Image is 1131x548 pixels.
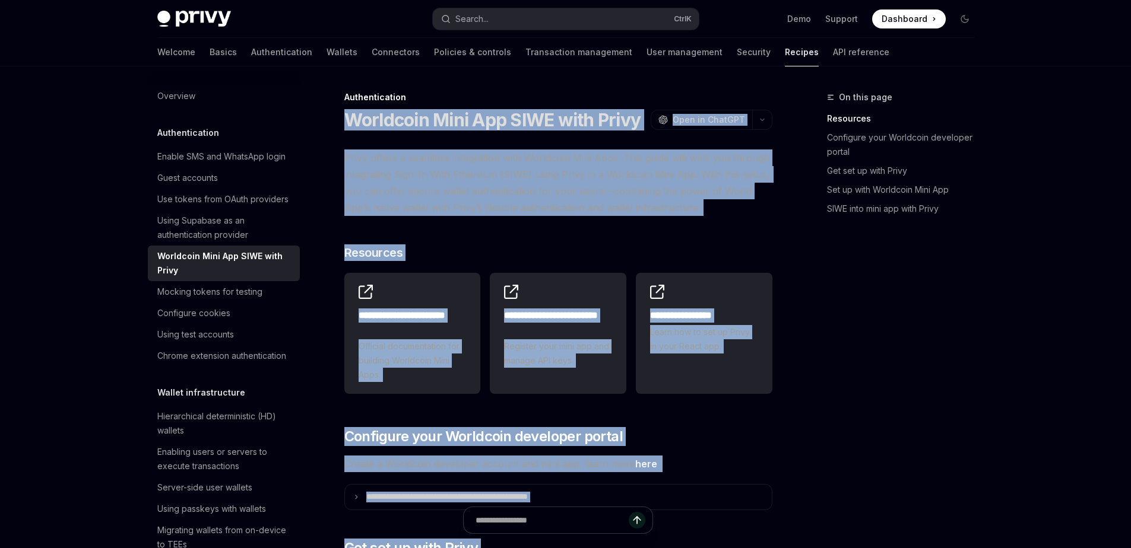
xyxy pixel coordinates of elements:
a: Mocking tokens for testing [148,281,300,302]
span: Learn how to set up Privy in your React app. [650,325,758,353]
div: Worldcoin Mini App SIWE with Privy [157,249,293,278]
a: Configure cookies [148,302,300,324]
a: Support [825,13,858,25]
button: Toggle dark mode [955,9,974,28]
div: Chrome extension authentication [157,349,286,363]
div: Enabling users or servers to execute transactions [157,445,293,473]
div: Using Supabase as an authentication provider [157,214,293,242]
a: Demo [787,13,811,25]
a: Transaction management [525,38,632,66]
a: Connectors [372,38,420,66]
div: Mocking tokens for testing [157,285,262,299]
a: Resources [827,109,984,128]
a: Enabling users or servers to execute transactions [148,441,300,477]
a: Wallets [327,38,357,66]
a: Authentication [251,38,312,66]
a: Configure your Worldcoin developer portal [827,128,984,161]
div: Overview [157,89,195,103]
a: Using test accounts [148,324,300,345]
a: Enable SMS and WhatsApp login [148,146,300,167]
span: Ctrl K [674,14,692,24]
a: Using Supabase as an authentication provider [148,210,300,246]
a: Welcome [157,38,195,66]
button: Search...CtrlK [433,8,699,30]
a: SIWE into mini app with Privy [827,199,984,218]
h5: Authentication [157,126,219,140]
a: Server-side user wallets [148,477,300,498]
span: Dashboard [882,13,927,25]
a: Using passkeys with wallets [148,498,300,520]
a: Dashboard [872,9,946,28]
div: Hierarchical deterministic (HD) wallets [157,409,293,438]
button: Open in ChatGPT [651,110,752,130]
span: Privy offers a seamless integration with Worldcoin Mini Apps. This guide will walk you through in... [344,149,772,216]
div: Server-side user wallets [157,480,252,495]
span: Open in ChatGPT [673,114,745,126]
div: Enable SMS and WhatsApp login [157,149,286,164]
a: Chrome extension authentication [148,345,300,367]
a: Security [737,38,771,66]
h1: Worldcoin Mini App SIWE with Privy [344,109,641,130]
div: Search... [455,12,489,26]
a: Guest accounts [148,167,300,189]
div: Guest accounts [157,171,218,185]
span: On this page [839,90,892,104]
img: dark logo [157,11,231,27]
div: Use tokens from OAuth providers [157,192,289,206]
button: Send message [629,512,645,528]
a: Basics [210,38,237,66]
a: User management [647,38,723,66]
div: Authentication [344,91,772,103]
span: Official documentation for building Worldcoin Mini Apps. [359,339,467,382]
a: Hierarchical deterministic (HD) wallets [148,406,300,441]
h5: Wallet infrastructure [157,385,245,400]
span: Create a Worldcoin developer account and mini app, learn more . [344,455,772,472]
div: Configure cookies [157,306,230,320]
div: Using test accounts [157,327,234,342]
div: Using passkeys with wallets [157,502,266,516]
a: Overview [148,85,300,107]
a: API reference [833,38,889,66]
a: Use tokens from OAuth providers [148,189,300,210]
a: Worldcoin Mini App SIWE with Privy [148,246,300,281]
a: here [635,458,657,470]
a: Policies & controls [434,38,511,66]
a: Recipes [785,38,819,66]
span: Register your mini app and manage API keys. [504,339,612,368]
a: Get set up with Privy [827,161,984,180]
a: Set up with Worldcoin Mini App [827,180,984,199]
span: Resources [344,244,403,261]
span: Configure your Worldcoin developer portal [344,427,623,446]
